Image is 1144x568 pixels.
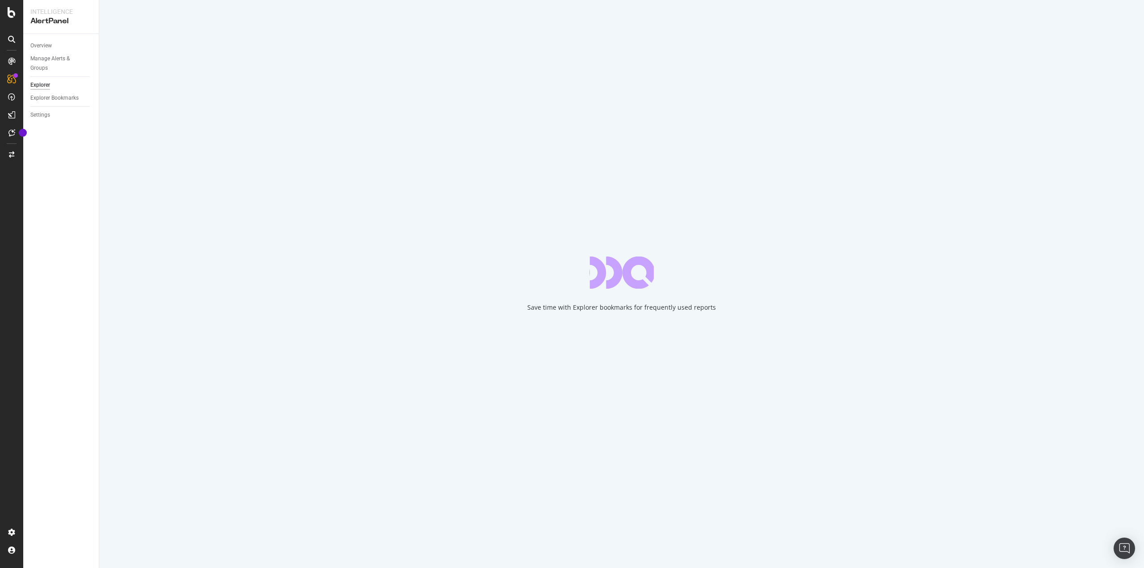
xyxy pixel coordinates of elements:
div: animation [589,257,654,289]
a: Overview [30,41,93,50]
div: Intelligence [30,7,92,16]
div: Explorer Bookmarks [30,93,79,103]
div: Save time with Explorer bookmarks for frequently used reports [527,303,716,312]
a: Manage Alerts & Groups [30,54,93,73]
a: Explorer [30,80,93,90]
div: Overview [30,41,52,50]
a: Explorer Bookmarks [30,93,93,103]
div: Explorer [30,80,50,90]
a: Settings [30,110,93,120]
div: Settings [30,110,50,120]
div: Open Intercom Messenger [1114,538,1135,559]
div: AlertPanel [30,16,92,26]
div: Tooltip anchor [19,129,27,137]
div: Manage Alerts & Groups [30,54,84,73]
